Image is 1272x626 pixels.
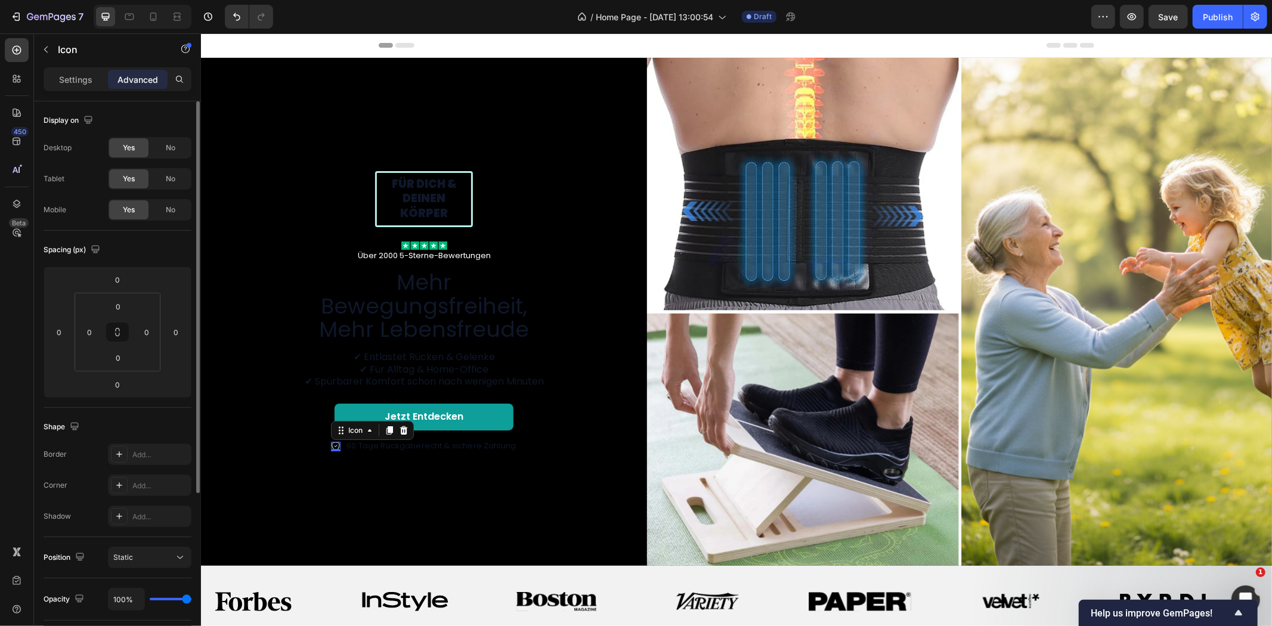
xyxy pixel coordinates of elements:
p: Settings [59,73,92,86]
span: Yes [123,142,135,153]
div: Add... [132,512,188,522]
span: No [166,142,175,153]
div: Add... [132,450,188,460]
input: 0 [50,323,68,341]
button: Publish [1193,5,1243,29]
span: Home Page - [DATE] 13:00:54 [596,11,713,23]
img: Alt image [781,559,839,578]
p: Advanced [117,73,158,86]
span: Help us improve GemPages! [1091,608,1231,619]
div: Spacing (px) [44,242,103,258]
img: Alt image [315,559,396,578]
p: Icon [58,42,159,57]
div: Display on [44,113,95,129]
div: Tablet [44,173,64,184]
button: Show survey - Help us improve GemPages! [1091,606,1246,620]
input: 0px [138,323,156,341]
div: Publish [1203,11,1233,23]
input: 0 [106,271,129,289]
button: Save [1149,5,1188,29]
button: Static [108,547,191,568]
input: 0px [106,349,130,367]
p: 7 [78,10,83,24]
div: Shape [44,419,82,435]
div: Beta [9,218,29,228]
div: Border [44,449,67,460]
input: Auto [109,588,144,610]
img: Alt image [608,559,710,578]
div: Undo/Redo [225,5,273,29]
img: Alt image [910,560,1014,576]
span: No [166,173,175,184]
img: Alt image [475,559,539,578]
iframe: Intercom live chat [1231,585,1260,614]
span: No [166,204,175,215]
input: 0px [106,297,130,315]
div: Mobile [44,204,66,215]
input: 0px [81,323,98,341]
div: Add... [132,481,188,491]
span: Yes [123,204,135,215]
span: Draft [754,11,772,22]
span: Static [113,553,133,562]
input: 0 [167,323,185,341]
div: Corner [44,480,67,491]
span: / [590,11,593,23]
div: Opacity [44,591,86,608]
span: 1 [1256,568,1265,577]
span: Save [1159,12,1178,22]
button: 7 [5,5,89,29]
div: Desktop [44,142,72,153]
input: 0 [106,376,129,393]
div: Shadow [44,511,71,522]
div: 450 [11,127,29,137]
div: Position [44,550,87,566]
iframe: Design area [201,33,1272,626]
span: Yes [123,173,135,184]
